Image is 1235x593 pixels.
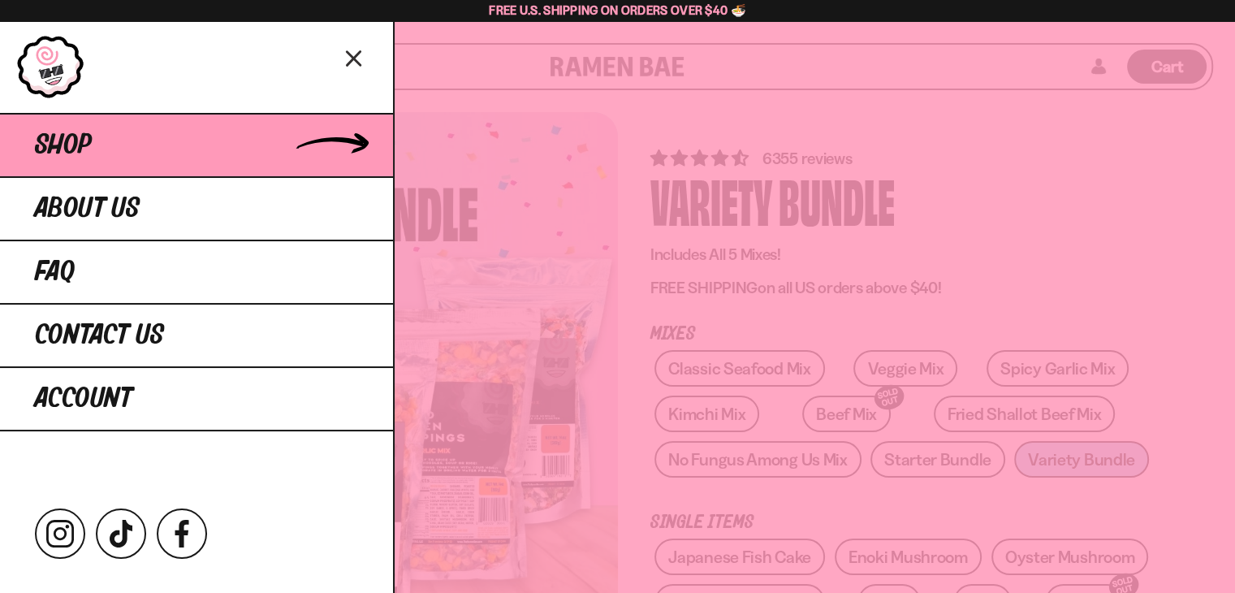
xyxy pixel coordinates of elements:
span: Contact Us [35,321,164,350]
span: Account [35,384,132,413]
span: About Us [35,194,140,223]
button: Close menu [340,43,369,71]
span: FAQ [35,258,75,287]
span: Shop [35,131,92,160]
span: Free U.S. Shipping on Orders over $40 🍜 [489,2,746,18]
